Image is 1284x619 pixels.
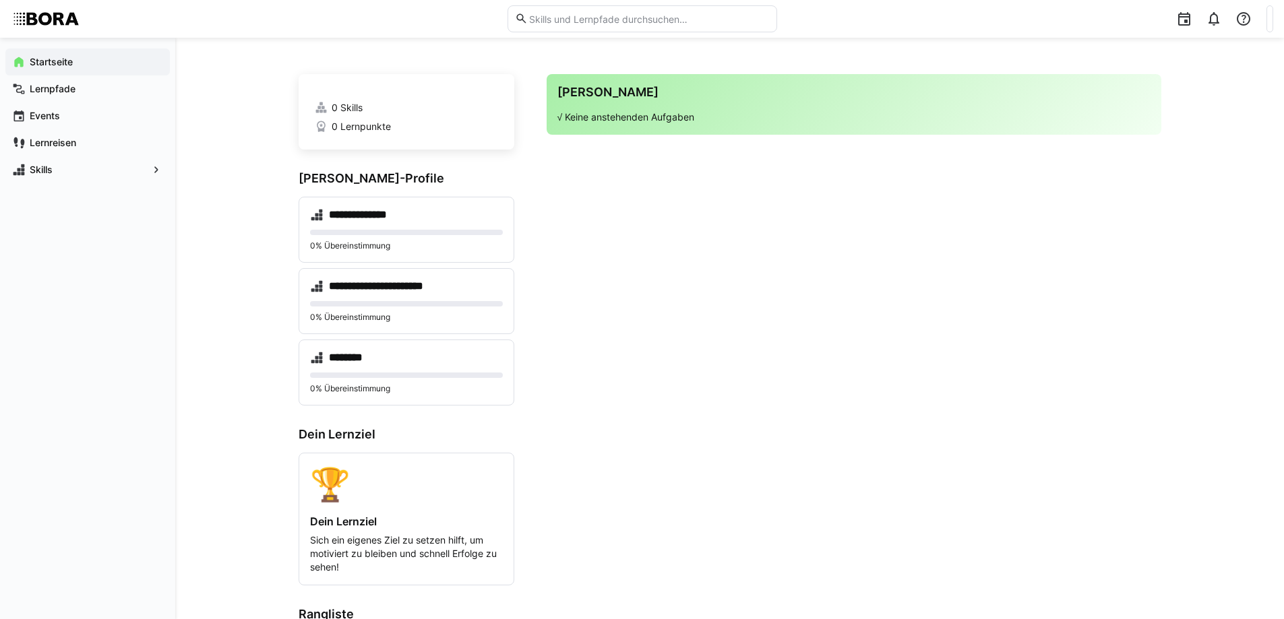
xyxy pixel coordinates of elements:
p: 0% Übereinstimmung [310,240,503,251]
input: Skills und Lernpfade durchsuchen… [528,13,769,25]
h3: Dein Lernziel [299,427,514,442]
p: 0% Übereinstimmung [310,383,503,394]
h3: [PERSON_NAME] [557,85,1151,100]
a: 0 Skills [315,101,498,115]
h3: [PERSON_NAME]-Profile [299,171,514,186]
h4: Dein Lernziel [310,515,503,528]
span: 0 Lernpunkte [332,120,391,133]
p: 0% Übereinstimmung [310,312,503,323]
div: 🏆 [310,464,503,504]
p: √ Keine anstehenden Aufgaben [557,110,1151,124]
span: 0 Skills [332,101,363,115]
p: Sich ein eigenes Ziel zu setzen hilft, um motiviert zu bleiben und schnell Erfolge zu sehen! [310,533,503,574]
